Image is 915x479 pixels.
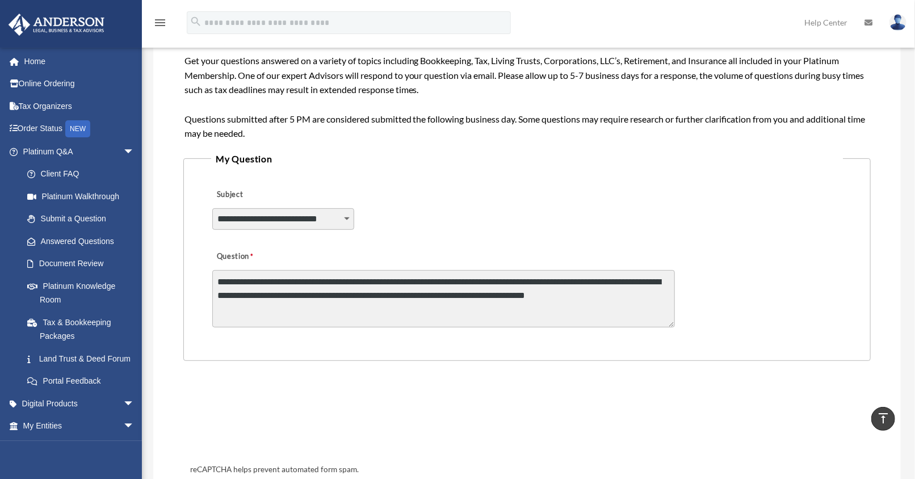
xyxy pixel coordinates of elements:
a: Tax & Bookkeeping Packages [16,311,152,347]
span: arrow_drop_down [123,415,146,438]
a: My Entitiesarrow_drop_down [8,415,152,438]
label: Subject [212,187,320,203]
img: Anderson Advisors Platinum Portal [5,14,108,36]
span: arrow_drop_down [123,437,146,460]
a: Online Ordering [8,73,152,95]
a: Answered Questions [16,230,152,253]
iframe: reCAPTCHA [187,396,359,440]
i: menu [153,16,167,30]
a: My [PERSON_NAME] Teamarrow_drop_down [8,437,152,460]
a: Platinum Knowledge Room [16,275,152,311]
a: Home [8,50,152,73]
a: Tax Organizers [8,95,152,117]
legend: My Question [211,151,843,167]
a: Portal Feedback [16,370,152,393]
a: Platinum Q&Aarrow_drop_down [8,140,152,163]
a: Document Review [16,253,152,275]
a: Land Trust & Deed Forum [16,347,152,370]
a: menu [153,20,167,30]
div: NEW [65,120,90,137]
a: Submit a Question [16,208,146,230]
i: search [190,15,202,28]
span: arrow_drop_down [123,392,146,415]
a: Order StatusNEW [8,117,152,141]
a: Digital Productsarrow_drop_down [8,392,152,415]
label: Question [212,249,300,265]
a: vertical_align_top [871,407,895,431]
a: Platinum Walkthrough [16,185,152,208]
i: vertical_align_top [876,411,890,425]
a: Client FAQ [16,163,152,186]
span: arrow_drop_down [123,140,146,163]
div: reCAPTCHA helps prevent automated form spam. [186,463,869,477]
img: User Pic [889,14,906,31]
